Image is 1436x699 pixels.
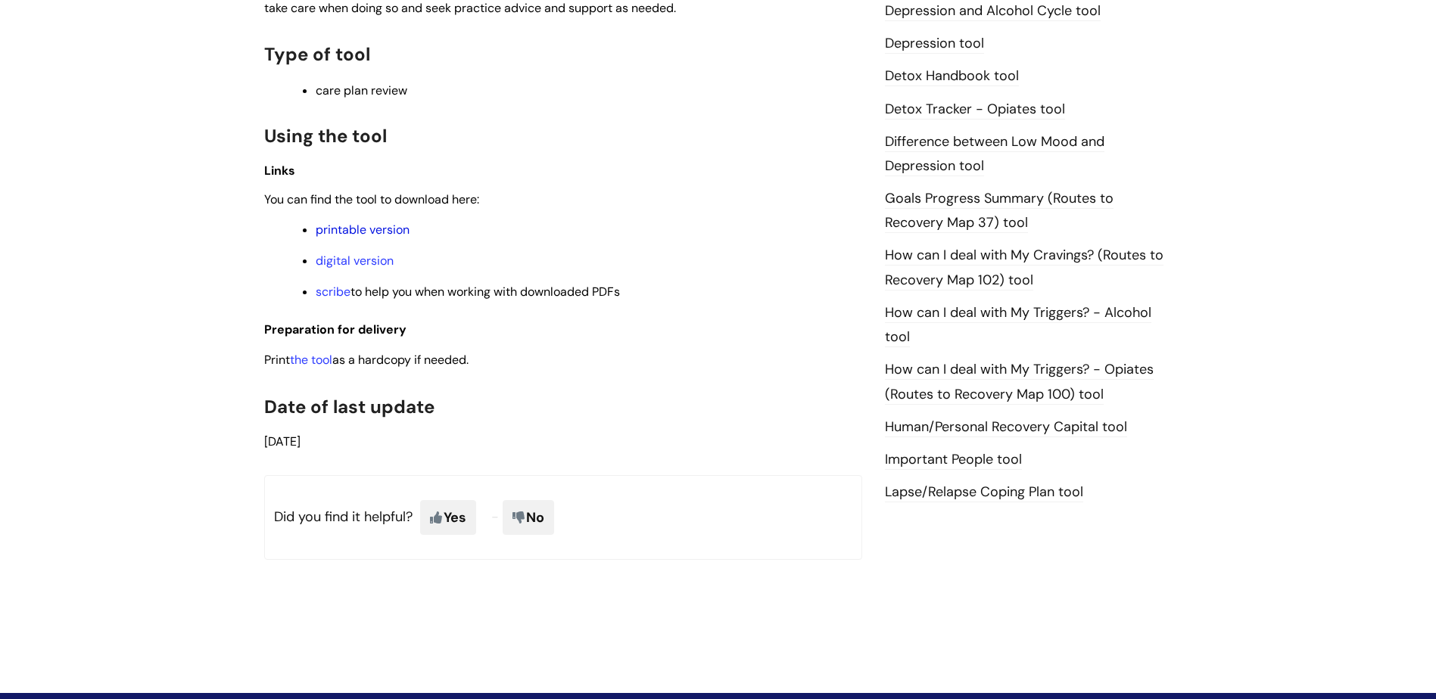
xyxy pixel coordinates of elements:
[885,67,1019,86] a: Detox Handbook tool
[885,450,1022,470] a: Important People tool
[885,189,1114,233] a: Goals Progress Summary (Routes to Recovery Map 37) tool
[885,246,1163,290] a: How can I deal with My Cravings? (Routes to Recovery Map 102) tool
[264,475,862,560] p: Did you find it helpful?
[316,284,620,300] span: to help you when working with downloaded PDFs
[316,82,407,98] span: care plan review
[264,322,407,337] span: Preparation for delivery
[264,352,469,368] span: Print as a hardcopy if needed.
[885,34,984,54] a: Depression tool
[420,500,476,535] span: Yes
[885,303,1151,347] a: How can I deal with My Triggers? - Alcohol tool
[885,2,1101,21] a: Depression and Alcohol Cycle tool
[264,191,479,207] span: You can find the tool to download here:
[885,132,1104,176] a: Difference between Low Mood and Depression tool
[503,500,554,535] span: No
[885,418,1127,437] a: Human/Personal Recovery Capital tool
[316,284,350,300] a: scribe
[264,42,370,66] span: Type of tool
[264,163,295,179] span: Links
[316,253,394,269] a: digital version
[264,433,301,449] span: [DATE]
[264,395,435,418] span: Date of last update
[290,352,332,368] a: the tool
[885,483,1083,502] a: Lapse/Relapse Coping Plan tool
[885,100,1065,120] a: Detox Tracker - Opiates tool
[885,360,1154,404] a: How can I deal with My Triggers? - Opiates (Routes to Recovery Map 100) tool
[264,124,387,148] span: Using the tool
[316,222,410,238] a: printable version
